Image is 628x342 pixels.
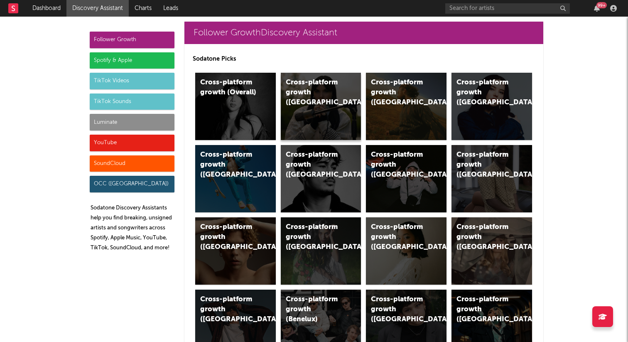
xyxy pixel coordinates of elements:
[195,217,276,285] a: Cross-platform growth ([GEOGRAPHIC_DATA])
[193,54,535,64] p: Sodatone Picks
[281,145,361,212] a: Cross-platform growth ([GEOGRAPHIC_DATA])
[366,145,446,212] a: Cross-platform growth ([GEOGRAPHIC_DATA]/GSA)
[366,217,446,285] a: Cross-platform growth ([GEOGRAPHIC_DATA])
[451,217,532,285] a: Cross-platform growth ([GEOGRAPHIC_DATA])
[90,114,174,130] div: Luminate
[456,295,513,325] div: Cross-platform growth ([GEOGRAPHIC_DATA])
[184,22,543,44] a: Follower GrowthDiscovery Assistant
[281,217,361,285] a: Cross-platform growth ([GEOGRAPHIC_DATA])
[596,2,607,8] div: 99 +
[281,73,361,140] a: Cross-platform growth ([GEOGRAPHIC_DATA])
[90,176,174,192] div: OCC ([GEOGRAPHIC_DATA])
[371,295,427,325] div: Cross-platform growth ([GEOGRAPHIC_DATA])
[90,155,174,172] div: SoundCloud
[366,73,446,140] a: Cross-platform growth ([GEOGRAPHIC_DATA])
[286,222,342,252] div: Cross-platform growth ([GEOGRAPHIC_DATA])
[451,145,532,212] a: Cross-platform growth ([GEOGRAPHIC_DATA])
[195,73,276,140] a: Cross-platform growth (Overall)
[371,78,427,108] div: Cross-platform growth ([GEOGRAPHIC_DATA])
[445,3,570,14] input: Search for artists
[456,78,513,108] div: Cross-platform growth ([GEOGRAPHIC_DATA])
[90,135,174,151] div: YouTube
[371,150,427,180] div: Cross-platform growth ([GEOGRAPHIC_DATA]/GSA)
[200,150,257,180] div: Cross-platform growth ([GEOGRAPHIC_DATA])
[200,222,257,252] div: Cross-platform growth ([GEOGRAPHIC_DATA])
[286,150,342,180] div: Cross-platform growth ([GEOGRAPHIC_DATA])
[371,222,427,252] div: Cross-platform growth ([GEOGRAPHIC_DATA])
[286,295,342,325] div: Cross-platform growth (Benelux)
[286,78,342,108] div: Cross-platform growth ([GEOGRAPHIC_DATA])
[90,93,174,110] div: TikTok Sounds
[200,295,257,325] div: Cross-platform growth ([GEOGRAPHIC_DATA])
[200,78,257,98] div: Cross-platform growth (Overall)
[451,73,532,140] a: Cross-platform growth ([GEOGRAPHIC_DATA])
[456,150,513,180] div: Cross-platform growth ([GEOGRAPHIC_DATA])
[90,73,174,89] div: TikTok Videos
[594,5,600,12] button: 99+
[90,32,174,48] div: Follower Growth
[90,52,174,69] div: Spotify & Apple
[91,203,174,253] p: Sodatone Discovery Assistants help you find breaking, unsigned artists and songwriters across Spo...
[456,222,513,252] div: Cross-platform growth ([GEOGRAPHIC_DATA])
[195,145,276,212] a: Cross-platform growth ([GEOGRAPHIC_DATA])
